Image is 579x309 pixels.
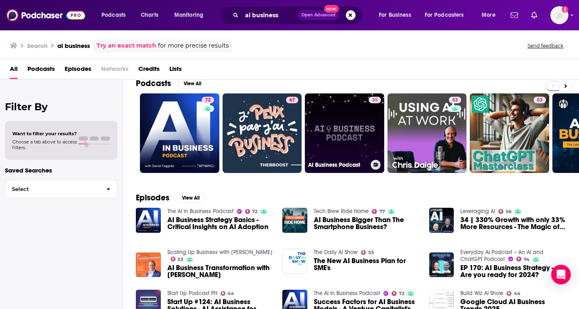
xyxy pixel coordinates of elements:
h2: Podcasts [136,78,171,89]
span: Open Advanced [302,13,336,17]
a: 67 [286,97,298,103]
a: EP 170: AI Business Strategy - Are you ready for 2024? [460,264,566,278]
span: 72 [252,210,257,214]
a: 44 [507,291,520,296]
button: View All [176,193,205,203]
a: 72 [202,97,214,103]
a: Episodes [65,62,91,79]
a: Everyday AI Podcast – An AI and ChatGPT Podcast [460,249,543,263]
span: 53 [178,258,183,261]
span: Select [5,186,100,192]
img: AI Business Strategy Basics - Critical Insights on AI Adoption [136,208,161,233]
a: 53 [470,93,549,173]
img: 34 | 330% Growth with only 33% More Resources - The Magic of AI Business Automation with Kieran G... [429,208,454,233]
a: 72 [392,291,404,296]
img: AI Business Transformation with Gerard Murtagh [136,252,161,277]
a: 72 [245,209,258,214]
img: Podchaser - Follow, Share and Rate Podcasts [7,7,85,23]
a: Tech Brew Ride Home [314,208,369,215]
a: Scaling Up Business with Bill Gallagher [167,249,273,256]
span: Networks [101,62,128,79]
span: For Business [379,9,411,21]
a: 53 [534,97,546,103]
button: open menu [476,9,506,22]
span: Choose a tab above to access filters. [12,139,77,150]
span: for more precise results [158,41,229,50]
span: Credits [138,62,160,79]
span: 72 [399,292,404,295]
p: Saved Searches [5,166,117,174]
a: Lists [169,62,182,79]
span: Want to filter your results? [12,131,77,136]
img: The New AI Business Plan for SME's [282,249,307,274]
div: Open Intercom Messenger [551,265,571,284]
a: 74 [516,257,529,261]
span: 74 [524,258,529,261]
a: AI Business Bigger Than The Smartphone Business? [314,216,419,230]
a: Leveraging AI [460,208,495,215]
span: 77 [379,210,385,214]
div: Search podcasts, credits, & more... [227,6,370,25]
span: All [10,62,18,79]
img: EP 170: AI Business Strategy - Are you ready for 2024? [429,252,454,277]
h2: Episodes [136,193,169,203]
a: PodcastsView All [136,78,207,89]
a: 67 [223,93,302,173]
a: The AI in Business Podcast [167,208,234,215]
img: User Profile [550,6,568,24]
span: 72 [205,96,211,105]
a: EpisodesView All [136,193,205,203]
h3: AI Business Podcast [308,161,367,168]
button: Open AdvancedNew [298,10,339,20]
span: Charts [141,9,158,21]
button: open menu [169,9,214,22]
a: Podcasts [27,62,55,79]
span: AI Business Transformation with [PERSON_NAME] [167,264,273,278]
input: Search podcasts, credits, & more... [242,9,298,22]
button: Show profile menu [550,6,568,24]
a: The New AI Business Plan for SME's [314,257,419,271]
a: 72 [140,93,219,173]
a: 53 [449,97,461,103]
a: Build Wiz AI Show [460,290,503,297]
span: Monitoring [174,9,203,21]
span: 44 [228,292,234,295]
a: 56 [498,209,511,214]
span: 53 [537,96,543,105]
a: Charts [135,9,163,22]
span: More [482,9,496,21]
a: AI Business Transformation with Gerard Murtagh [167,264,273,278]
a: Show notifications dropdown [528,8,541,22]
a: Start Up Podcast PH [167,290,217,297]
span: 53 [452,96,458,105]
button: open menu [96,9,136,22]
a: 44 [221,291,234,296]
a: 53 [388,93,467,173]
span: 35 [372,96,378,105]
a: AI Business Strategy Basics - Critical Insights on AI Adoption [167,216,273,230]
a: The AI in Business Podcast [314,290,380,297]
button: View All [178,79,207,89]
h3: ai business [57,42,90,50]
a: Try an exact match [97,41,156,50]
span: New [324,5,339,13]
span: 67 [289,96,295,105]
button: open menu [419,9,476,22]
a: 53 [361,250,374,255]
a: 34 | 330% Growth with only 33% More Resources - The Magic of AI Business Automation with Kieran G... [460,216,566,230]
img: AI Business Bigger Than The Smartphone Business? [282,208,307,233]
h2: Filter By [5,101,117,113]
a: 77 [372,209,385,214]
span: Podcasts [101,9,126,21]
